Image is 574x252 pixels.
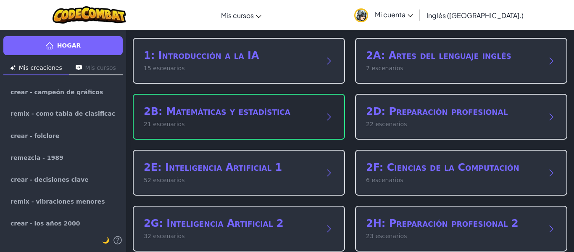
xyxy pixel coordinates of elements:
font: escenarios [371,177,403,183]
img: Logotipo de CodeCombat [53,6,126,24]
font: crear - los años 2000 [11,220,80,227]
font: Mis creaciones [19,64,62,71]
font: escenarios [375,233,407,239]
font: escenarios [153,65,184,72]
font: 15 [144,65,151,72]
font: escenarios [153,121,184,127]
font: remezcla - 1989 [11,154,63,161]
font: Hogar [57,42,81,49]
a: crear - campeón de gráficos [3,82,123,102]
font: remix - vibraciones menores [11,198,105,205]
font: crear - folclore [11,133,59,139]
font: 2A: Artes del lenguaje inglés [366,50,511,61]
a: crear - decisiones clave [3,170,123,190]
img: Icono [76,65,82,71]
font: 2H: Preparación profesional 2 [366,218,519,229]
a: Inglés ([GEOGRAPHIC_DATA].) [422,4,528,27]
a: Hogar [3,36,123,55]
font: escenarios [153,177,184,183]
font: 2E: Inteligencia Artificial 1 [144,162,282,173]
img: avatar [354,8,368,22]
font: 22 [366,121,374,127]
a: remix - como tabla de clasificación [3,104,123,124]
a: crear - los años 2000 [3,213,123,233]
font: 2B: Matemáticas y estadística [144,106,290,117]
a: remezcla - 1989 [3,148,123,168]
font: 2F: Ciencias de la Computación [366,162,519,173]
font: escenarios [371,65,403,72]
font: 🌙 [102,237,109,244]
button: 🌙 [102,235,109,245]
font: crear - campeón de gráficos [11,89,103,95]
font: 21 [144,121,151,127]
font: 7 [366,65,370,72]
a: Mis cursos [217,4,266,27]
font: 2G: Inteligencia Artificial 2 [144,218,284,229]
font: escenarios [153,233,184,239]
font: 6 [366,177,370,183]
font: escenarios [375,121,407,127]
a: Mi cuenta [350,2,417,28]
font: crear - decisiones clave [11,176,89,183]
a: crear - folclore [3,126,123,146]
font: Mis cursos [85,64,116,71]
font: 52 [144,177,151,183]
font: 2D: Preparación profesional [366,106,508,117]
button: Mis cursos [69,62,123,75]
a: remix - vibraciones menores [3,191,123,212]
img: Icono [10,65,16,71]
font: Inglés ([GEOGRAPHIC_DATA].) [427,11,524,20]
font: 23 [366,233,374,239]
font: 32 [144,233,151,239]
font: Mi cuenta [375,10,405,19]
font: remix - como tabla de clasificación [11,110,115,123]
font: Mis cursos [221,11,254,20]
button: Mis creaciones [3,62,69,75]
font: 1: Introducción a la IA [144,50,259,61]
